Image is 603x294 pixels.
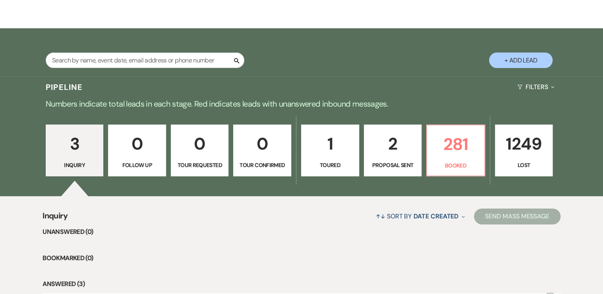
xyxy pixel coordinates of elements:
[500,130,548,157] p: 1249
[414,212,458,220] span: Date Created
[51,161,99,169] p: Inquiry
[376,212,385,220] span: ↑↓
[46,125,104,176] a: 3Inquiry
[176,161,224,169] p: Tour Requested
[51,130,99,157] p: 3
[43,253,560,263] li: Bookmarked (0)
[233,125,291,176] a: 0Tour Confirmed
[474,208,560,224] button: Send Mass Message
[113,130,161,157] p: 0
[514,76,557,97] button: Filters
[432,131,479,158] p: 281
[426,125,485,176] a: 281Booked
[15,97,588,110] p: Numbers indicate total leads in each stage. Red indicates leads with unanswered inbound messages.
[46,82,83,93] h3: Pipeline
[171,125,229,176] a: 0Tour Requested
[495,125,553,176] a: 1249Lost
[432,161,479,170] p: Booked
[369,130,417,157] p: 2
[113,161,161,169] p: Follow Up
[108,125,166,176] a: 0Follow Up
[238,130,286,157] p: 0
[176,130,224,157] p: 0
[238,161,286,169] p: Tour Confirmed
[46,53,244,68] input: Search by name, event date, email address or phone number
[373,206,468,227] button: Sort By Date Created
[306,161,354,169] p: Toured
[369,161,417,169] p: Proposal Sent
[43,210,68,227] span: Inquiry
[489,53,553,68] button: + Add Lead
[43,279,560,289] li: Answered (3)
[301,125,359,176] a: 1Toured
[364,125,422,176] a: 2Proposal Sent
[43,227,560,237] li: Unanswered (0)
[306,130,354,157] p: 1
[500,161,548,169] p: Lost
